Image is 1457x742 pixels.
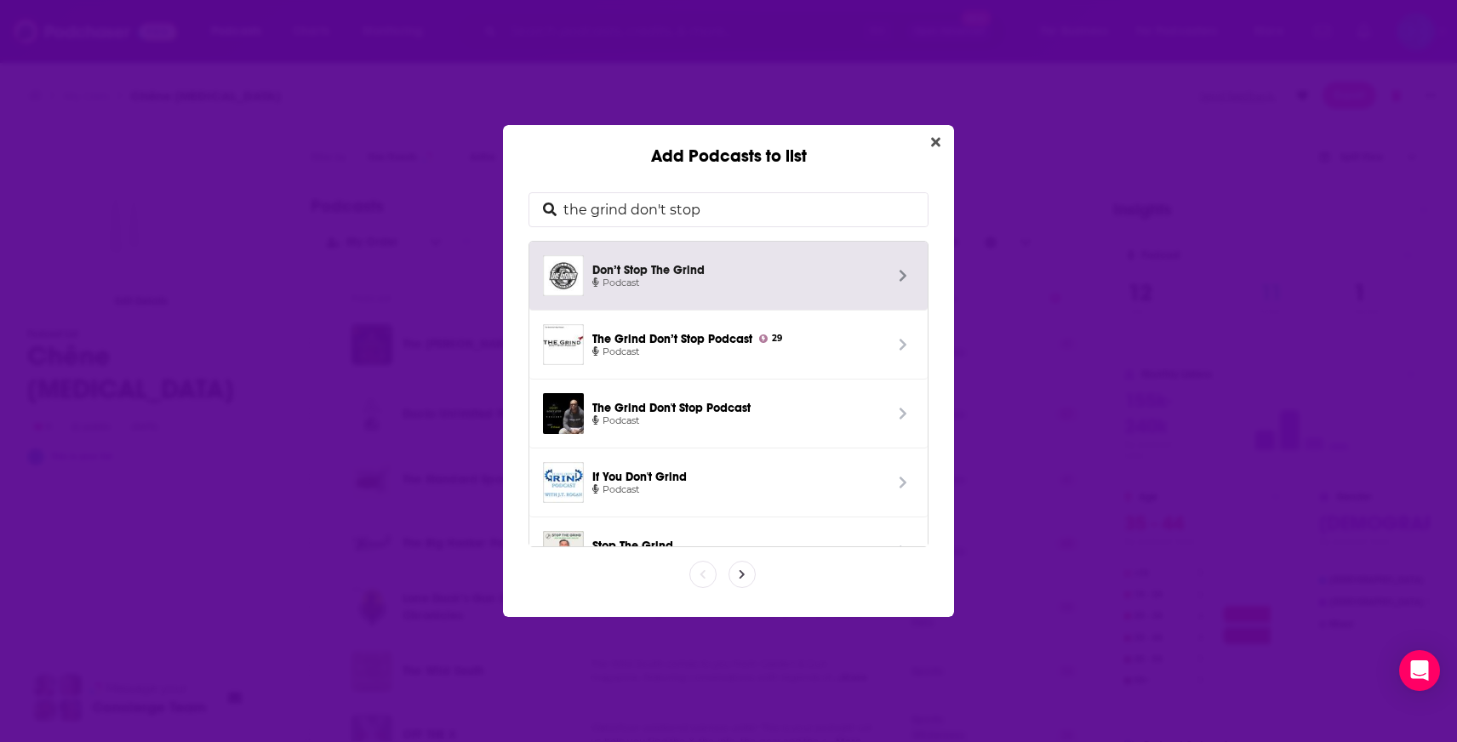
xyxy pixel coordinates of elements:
[592,277,639,288] span: Podcast
[924,132,947,153] button: Close
[543,324,584,365] img: The Grind Don’t Stop Podcast
[592,330,883,345] span: The Grind Don’t Stop Podcast
[592,345,639,357] span: Podcast
[543,393,584,434] img: The Grind Don't Stop Podcast
[592,537,883,551] span: Stop The Grind
[543,531,584,572] img: Stop The Grind
[592,399,883,414] span: The Grind Don't Stop Podcast
[759,334,782,343] a: 29
[772,335,782,342] span: 29
[503,125,954,167] div: Add Podcasts to list
[543,255,584,296] img: Don’t Stop The Grind
[592,483,639,495] span: Podcast
[1399,650,1440,691] div: Open Intercom Messenger
[592,414,639,426] span: Podcast
[592,468,883,482] span: If You Don't Grind
[592,261,883,276] span: Don’t Stop The Grind
[543,462,584,503] img: If You Don't Grind
[557,193,928,226] input: Search podcasts...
